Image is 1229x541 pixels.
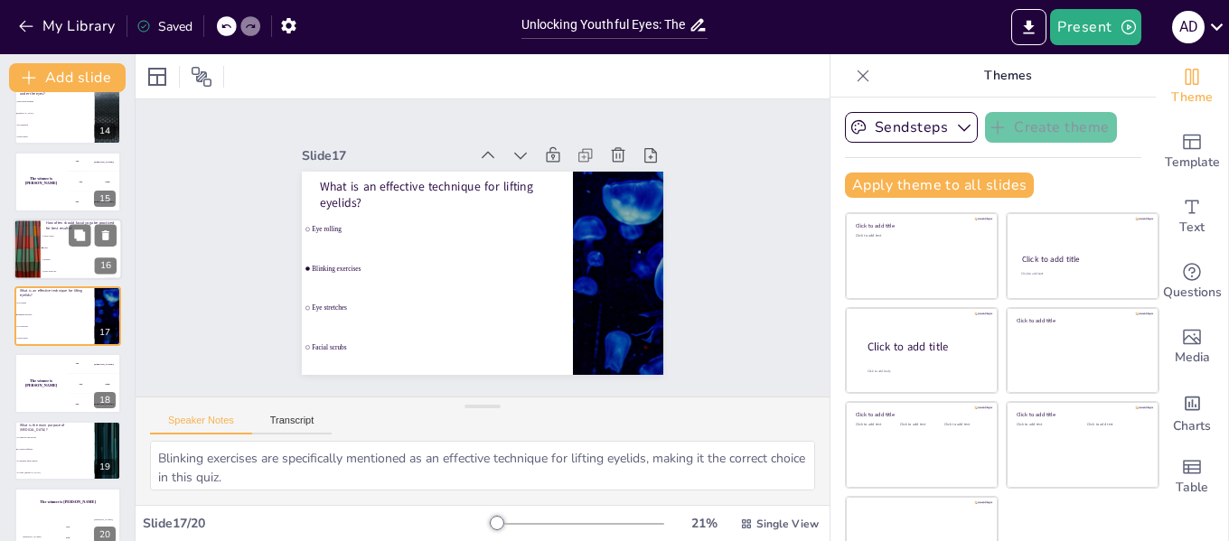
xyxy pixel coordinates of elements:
div: https://cdn.sendsteps.com/images/logo/sendsteps_logo_white.pnghttps://cdn.sendsteps.com/images/lo... [14,353,121,413]
div: Get real-time input from your audience [1156,249,1228,314]
div: 15 [94,191,116,207]
div: 14 [14,85,121,145]
span: Eye stretches [17,325,93,327]
span: To improve skin texture [17,436,93,438]
span: Eye stretches [312,304,569,312]
span: Position [191,66,212,88]
div: Add a table [1156,444,1228,509]
p: What is the main purpose of [MEDICAL_DATA]? [20,423,89,433]
div: Jaap [105,382,109,385]
div: 200 [68,374,121,394]
div: [PERSON_NAME] [86,518,121,521]
button: Apply theme to all slides [845,173,1034,198]
span: To enhance facial contour [17,460,93,462]
span: Every other day [43,270,121,273]
div: Click to add text [1087,423,1144,427]
h4: The winner is [PERSON_NAME] [14,500,121,505]
div: Click to add title [868,340,983,355]
div: Layout [143,62,172,91]
div: Change the overall theme [1156,54,1228,119]
div: Add ready made slides [1156,119,1228,184]
div: Click to add text [856,234,985,238]
div: 16 [95,257,117,274]
button: My Library [14,12,123,41]
span: Eye rolling [312,226,569,233]
div: Click to add text [944,423,985,427]
p: Which technique helps reduce puffiness under the eyes? [20,87,89,97]
span: Deep tissue massage [17,101,93,103]
div: Click to add body [868,369,981,374]
p: Themes [877,54,1138,98]
button: Export to PowerPoint [1011,9,1046,45]
span: Daily [43,247,121,249]
div: Click to add title [1022,254,1142,265]
button: Duplicate Slide [69,224,90,246]
span: Once a week [43,235,121,238]
h4: The winner is [PERSON_NAME] [14,177,68,186]
span: Questions [1163,283,1222,303]
div: https://cdn.sendsteps.com/images/logo/sendsteps_logo_white.pnghttps://cdn.sendsteps.com/images/lo... [14,152,121,211]
span: Blinking exercises [312,265,569,272]
div: 200 [68,173,121,192]
div: https://cdn.sendsteps.com/images/logo/sendsteps_logo_white.pnghttps://cdn.sendsteps.com/images/lo... [14,421,121,480]
div: Click to add title [856,222,985,229]
div: Click to add text [1021,272,1141,276]
span: Text [1179,218,1205,238]
p: What is an effective technique for lifting eyelids? [320,178,555,211]
span: Template [1165,153,1220,173]
div: 300 [68,394,121,414]
button: Add slide [9,63,126,92]
button: Present [1050,9,1140,45]
span: Hot compress [17,124,93,126]
h4: The winner is [PERSON_NAME] [14,378,68,387]
span: [MEDICAL_DATA] [17,112,93,114]
span: Blinking exercises [17,313,93,315]
div: A D [1172,11,1205,43]
span: Facial scrubs [312,343,569,350]
div: Click to add text [900,423,941,427]
div: Add images, graphics, shapes or video [1156,314,1228,379]
div: https://cdn.sendsteps.com/images/logo/sendsteps_logo_white.pnghttps://cdn.sendsteps.com/images/lo... [14,286,121,346]
div: 21 % [682,515,726,532]
span: Monthly [43,258,121,261]
div: Click to add title [1017,411,1146,418]
div: 300 [68,192,121,212]
div: 16 [14,219,122,280]
div: Add text boxes [1156,184,1228,249]
div: Slide 17 [302,147,468,164]
div: 14 [94,123,116,139]
div: Add charts and graphs [1156,379,1228,444]
input: Insert title [521,12,690,38]
div: 18 [94,392,116,408]
div: 17 [94,324,116,340]
span: Theme [1171,88,1213,107]
div: [PERSON_NAME] [14,536,50,538]
p: What is an effective technique for lifting eyelids? [20,288,89,298]
span: Eye rolling [17,303,93,304]
button: Speaker Notes [150,415,252,434]
span: Single View [756,517,819,531]
span: Facial scrubs [17,337,93,339]
button: Create theme [985,112,1117,143]
p: How often should facial yoga be practiced for best results? [46,220,117,230]
textarea: Blinking exercises are specifically mentioned as an effective technique for lifting eyelids, maki... [150,441,815,490]
div: Click to add text [856,423,896,427]
span: Media [1175,348,1210,368]
div: Slide 17 / 20 [143,515,491,532]
div: Click to add text [1017,423,1074,427]
button: Delete Slide [95,224,117,246]
div: Click to add title [1017,316,1146,323]
div: 100 [68,353,121,373]
button: Transcript [252,415,333,434]
div: 19 [94,459,116,475]
span: Table [1176,478,1208,498]
div: Jaap [51,526,86,528]
button: A D [1172,9,1205,45]
span: Charts [1173,416,1211,436]
div: Jaap [105,181,109,183]
button: Sendsteps [845,112,978,143]
span: Facial scrubs [17,135,93,137]
span: To reduce puffiness [17,448,93,450]
div: 100 [68,152,121,172]
div: Saved [136,18,192,35]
